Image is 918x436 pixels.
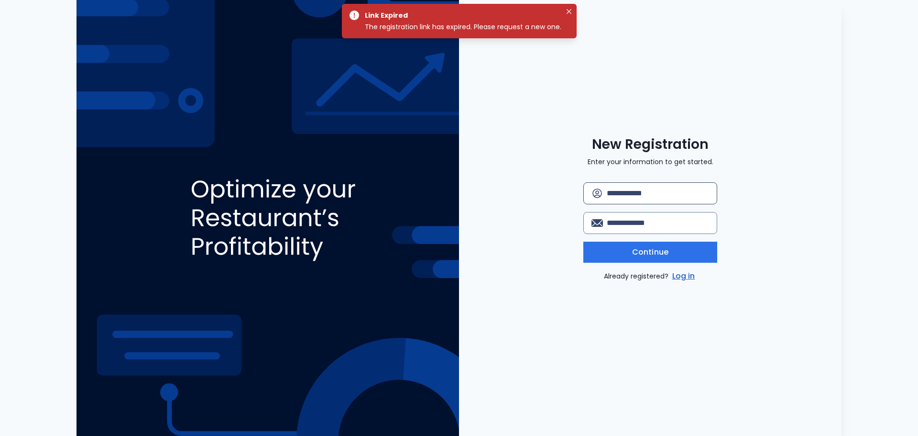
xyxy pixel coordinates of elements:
[588,157,713,167] p: Enter your information to get started.
[670,270,697,282] a: Log in
[583,242,717,263] button: Continue
[604,270,697,282] p: Already registered?
[365,10,557,21] div: Link Expired
[592,136,709,153] span: New Registration
[563,6,575,17] button: Close
[365,21,561,33] div: The registration link has expired. Please request a new one.
[632,246,668,258] span: Continue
